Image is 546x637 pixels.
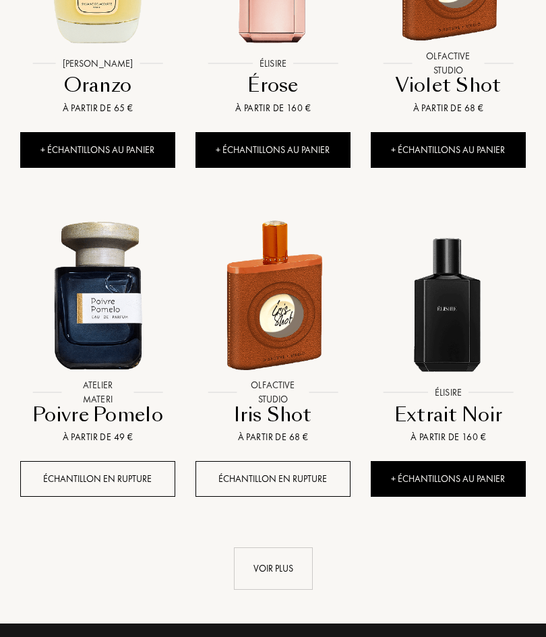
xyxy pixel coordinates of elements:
div: + Échantillons au panier [371,461,526,497]
div: Poivre Pomelo [26,402,170,428]
div: Extrait Noir [376,402,520,428]
div: À partir de 68 € [201,430,345,444]
div: + Échantillons au panier [371,132,526,168]
img: Poivre Pomelo Atelier Materi [10,206,185,382]
div: À partir de 160 € [376,430,520,444]
img: Extrait Noir Élisire [361,206,536,382]
div: Échantillon en rupture [195,461,351,497]
a: Extrait Noir ÉlisireÉlisireExtrait NoirÀ partir de 160 € [371,191,526,461]
div: Voir plus [234,547,313,590]
div: + Échantillons au panier [195,132,351,168]
div: À partir de 160 € [201,101,345,115]
div: À partir de 65 € [26,101,170,115]
div: À partir de 68 € [376,101,520,115]
div: Échantillon en rupture [20,461,175,497]
div: + Échantillons au panier [20,132,175,168]
div: Iris Shot [201,402,345,428]
img: Iris Shot Olfactive Studio [185,206,361,382]
div: Oranzo [26,72,170,98]
a: Poivre Pomelo Atelier MateriAtelier MateriPoivre PomeloÀ partir de 49 € [20,191,175,461]
div: À partir de 49 € [26,430,170,444]
div: Violet Shot [376,72,520,98]
div: Érose [201,72,345,98]
a: Iris Shot Olfactive StudioOlfactive StudioIris ShotÀ partir de 68 € [195,191,351,461]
